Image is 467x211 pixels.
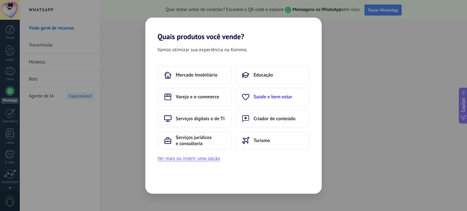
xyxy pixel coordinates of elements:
[254,116,296,122] span: Criador de conteúdo
[254,72,273,78] span: Educação
[235,88,310,106] button: Saúde e bem-estar
[176,94,219,100] span: Varejo e e-commerce
[254,138,270,144] span: Turismo
[235,110,310,128] button: Criador de conteúdo
[157,88,232,106] button: Varejo e e-commerce
[235,131,310,150] button: Turismo
[157,131,232,150] button: Serviços jurídicos e consultoria
[176,116,225,122] span: Serviços digitais e de TI
[157,66,232,84] button: Mercado Imobiliário
[157,110,232,128] button: Serviços digitais e de TI
[176,134,225,147] span: Serviços jurídicos e consultoria
[254,94,292,100] span: Saúde e bem-estar
[235,66,310,84] button: Educação
[157,155,220,162] button: Ver mais ou inserir uma opção
[176,72,217,78] span: Mercado Imobiliário
[157,46,247,54] span: Vamos otimizar sua experiência na Kommo.
[145,18,322,41] h2: Quais produtos você vende?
